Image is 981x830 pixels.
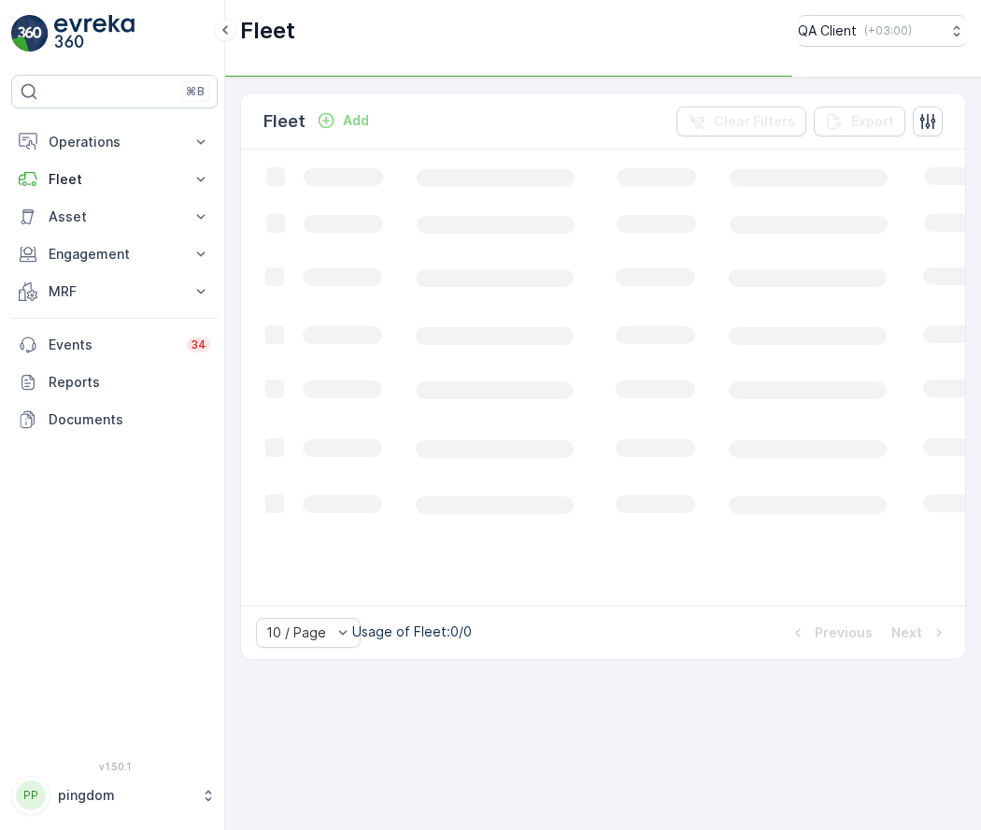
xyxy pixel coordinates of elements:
[11,273,218,310] button: MRF
[11,161,218,198] button: Fleet
[11,401,218,438] a: Documents
[49,133,180,151] p: Operations
[49,282,180,301] p: MRF
[49,170,180,189] p: Fleet
[343,111,369,130] p: Add
[798,21,857,40] p: QA Client
[11,364,218,401] a: Reports
[676,107,806,136] button: Clear Filters
[864,23,912,38] p: ( +03:00 )
[851,112,894,131] p: Export
[191,337,206,352] p: 34
[49,245,180,264] p: Engagement
[49,373,210,392] p: Reports
[309,109,377,132] button: Add
[11,15,49,52] img: logo
[714,112,795,131] p: Clear Filters
[11,236,218,273] button: Engagement
[16,780,46,810] div: PP
[352,622,472,641] p: Usage of Fleet : 0/0
[49,207,180,226] p: Asset
[11,776,218,815] button: PPpingdom
[891,623,922,642] p: Next
[186,84,205,99] p: ⌘B
[49,336,176,354] p: Events
[889,622,950,644] button: Next
[49,410,210,429] p: Documents
[815,623,873,642] p: Previous
[54,15,135,52] img: logo_light-DOdMpM7g.png
[11,198,218,236] button: Asset
[11,326,218,364] a: Events34
[58,786,192,805] p: pingdom
[787,622,874,644] button: Previous
[263,108,306,135] p: Fleet
[814,107,905,136] button: Export
[798,15,966,47] button: QA Client(+03:00)
[240,16,295,46] p: Fleet
[11,123,218,161] button: Operations
[11,761,218,772] span: v 1.50.1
